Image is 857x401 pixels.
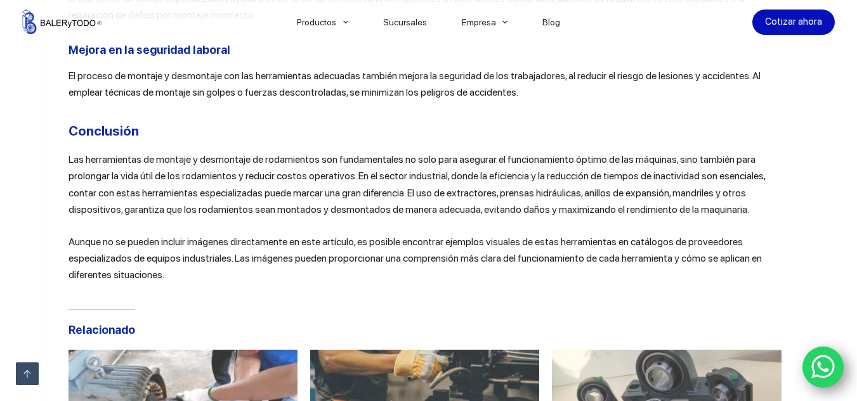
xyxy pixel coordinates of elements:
b: Conclusión [69,123,139,139]
span: Aunque no se pueden incluir imágenes directamente en este artículo, es posible encontrar ejemplos... [69,236,762,281]
a: Ir arriba [16,362,39,385]
img: Balerytodo [22,10,101,34]
em: Relacionado [69,309,135,336]
a: WhatsApp [802,347,844,388]
a: Cotizar ahora [752,10,835,35]
span: El proceso de montaje y desmontaje con las herramientas adecuadas también mejora la seguridad de ... [69,70,761,98]
b: Mejora en la seguridad laboral [69,43,230,56]
span: Las herramientas de montaje y desmontaje de rodamientos son fundamentales no solo para asegurar e... [69,153,765,215]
